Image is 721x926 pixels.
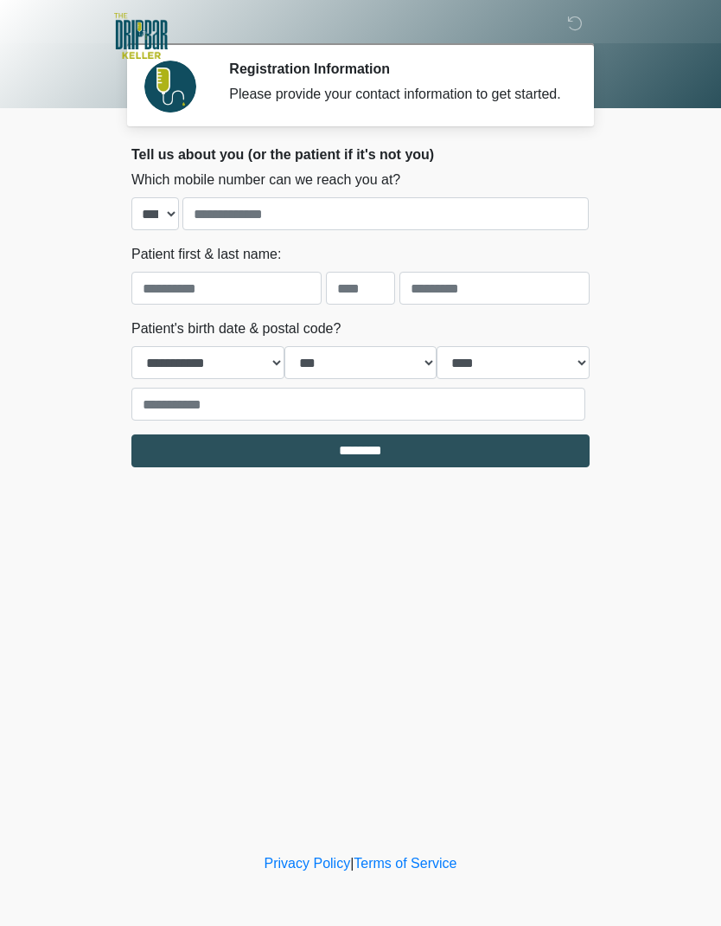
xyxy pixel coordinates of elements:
[144,61,196,113] img: Agent Avatar
[265,856,351,871] a: Privacy Policy
[131,318,341,339] label: Patient's birth date & postal code?
[354,856,456,871] a: Terms of Service
[131,170,400,190] label: Which mobile number can we reach you at?
[350,856,354,871] a: |
[131,244,281,265] label: Patient first & last name:
[229,84,564,105] div: Please provide your contact information to get started.
[131,146,590,163] h2: Tell us about you (or the patient if it's not you)
[114,13,168,59] img: The DRIPBaR - Keller Logo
